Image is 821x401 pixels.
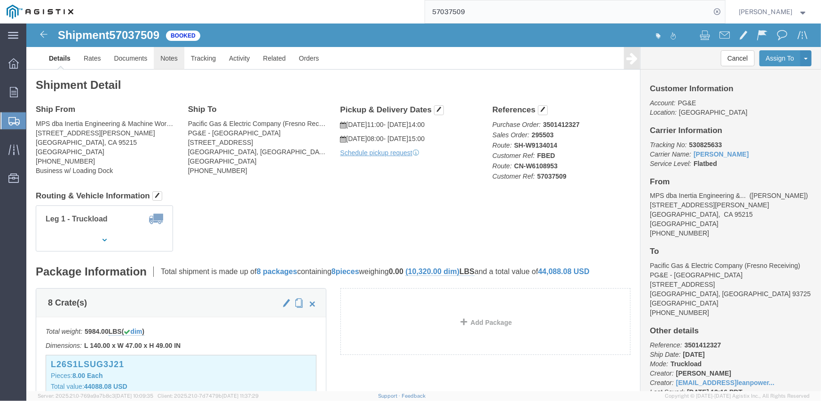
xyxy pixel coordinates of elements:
[26,24,821,391] iframe: FS Legacy Container
[222,393,259,399] span: [DATE] 11:37:29
[739,6,808,17] button: [PERSON_NAME]
[378,393,402,399] a: Support
[7,5,73,19] img: logo
[115,393,153,399] span: [DATE] 10:09:35
[739,7,793,17] span: Chantelle Bower
[38,393,153,399] span: Server: 2025.21.0-769a9a7b8c3
[402,393,426,399] a: Feedback
[425,0,711,23] input: Search for shipment number, reference number
[665,392,810,400] span: Copyright © [DATE]-[DATE] Agistix Inc., All Rights Reserved
[158,393,259,399] span: Client: 2025.21.0-7d7479b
